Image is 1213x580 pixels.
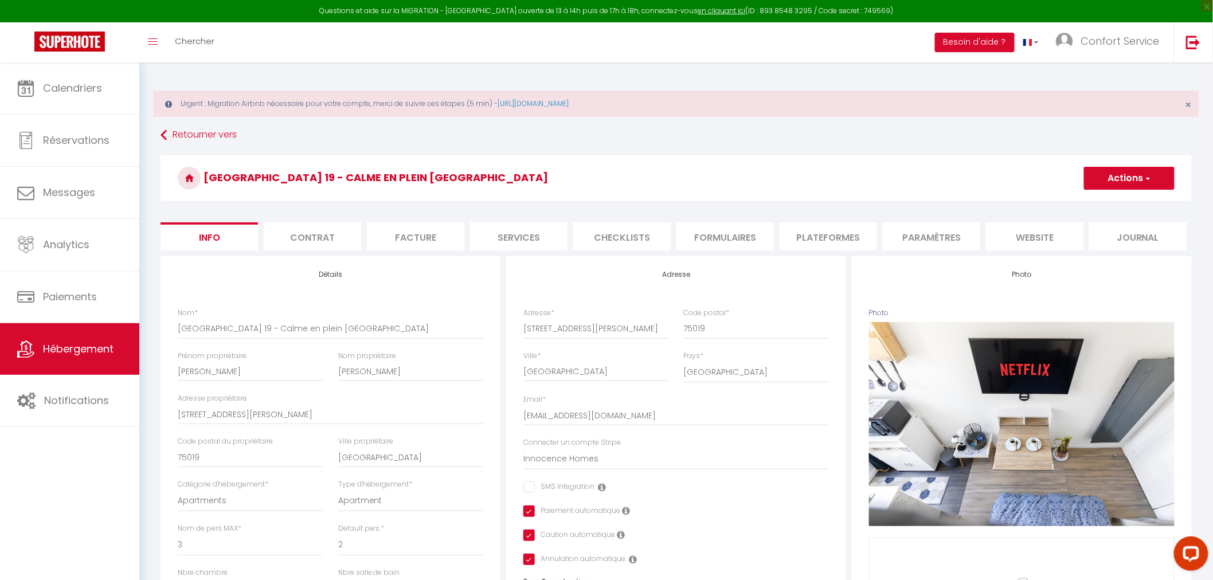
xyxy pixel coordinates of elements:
[43,133,109,147] span: Réservations
[178,523,241,534] label: Nom de pers MAX
[178,308,198,319] label: Nom
[1186,35,1200,49] img: logout
[523,308,554,319] label: Adresse
[869,308,889,319] label: Photo
[43,289,97,304] span: Paiements
[161,222,258,250] li: Info
[535,505,620,518] label: Paiement automatique
[935,33,1015,52] button: Besoin d'aide ?
[1081,34,1160,48] span: Confort Service
[1165,532,1213,580] iframe: LiveChat chat widget
[178,567,228,578] label: Nbre chambre
[1089,222,1187,250] li: Journal
[523,437,621,448] label: Connecter un compte Stripe
[264,222,361,250] li: Contrat
[338,523,385,534] label: Default pers.
[986,222,1083,250] li: website
[883,222,980,250] li: Paramètres
[1185,97,1192,112] span: ×
[1047,22,1174,62] a: ... Confort Service
[698,6,746,15] a: en cliquant ici
[535,530,615,542] label: Caution automatique
[995,416,1049,433] button: Supprimer
[338,351,397,362] label: Nom propriétaire
[1185,100,1192,110] button: Close
[43,342,114,356] span: Hébergement
[523,351,541,362] label: Ville
[178,271,483,279] h4: Détails
[178,393,247,404] label: Adresse propriétaire
[367,222,464,250] li: Facture
[780,222,877,250] li: Plateformes
[573,222,671,250] li: Checklists
[43,81,102,95] span: Calendriers
[523,394,546,405] label: Email
[43,185,95,199] span: Messages
[1084,167,1175,190] button: Actions
[166,22,223,62] a: Chercher
[178,351,246,362] label: Prénom propriétaire
[869,271,1175,279] h4: Photo
[34,32,105,52] img: Super Booking
[178,479,268,490] label: Catégorie d'hébergement
[44,393,109,407] span: Notifications
[1056,33,1073,50] img: ...
[470,222,568,250] li: Services
[338,436,394,447] label: Ville propriétaire
[153,91,1199,117] div: Urgent : Migration Airbnb nécessaire pour votre compte, merci de suivre ces étapes (5 min) -
[175,35,214,47] span: Chercher
[338,479,413,490] label: Type d'hébergement
[523,271,829,279] h4: Adresse
[684,308,730,319] label: Code postal
[684,351,704,362] label: Pays
[676,222,774,250] li: Formulaires
[161,155,1192,201] h3: [GEOGRAPHIC_DATA] 19 - Calme en plein [GEOGRAPHIC_DATA]
[498,99,569,108] a: [URL][DOMAIN_NAME]
[161,125,1192,146] a: Retourner vers
[338,567,400,578] label: Nbre salle de bain
[43,237,89,252] span: Analytics
[178,436,273,447] label: Code postal du propriétaire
